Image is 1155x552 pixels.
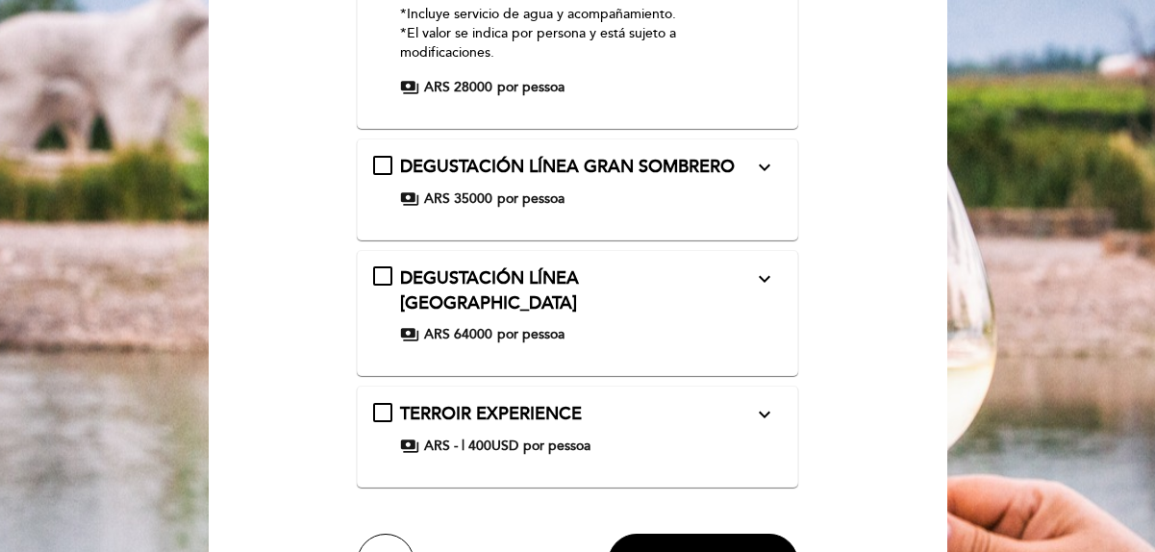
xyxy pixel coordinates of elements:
[424,437,518,456] span: ARS - | 400USD
[400,189,419,209] span: payments
[373,402,782,456] md-checkbox: TERROIR EXPERIENCE expand_more La experiencia Signature es para grupos reducidos de hasta un máxi...
[753,156,776,179] i: expand_more
[400,437,419,456] span: payments
[424,189,492,209] span: ARS 35000
[753,267,776,290] i: expand_more
[424,325,492,344] span: ARS 64000
[373,155,782,209] md-checkbox: DEGUSTACIÓN LÍNEA GRAN SOMBRERO expand_more -Chardonnay-Malbec-Cabernet Franc-Cabernet Sauvignon ...
[400,325,419,344] span: payments
[747,155,782,180] button: expand_more
[497,78,565,97] span: por pessoa
[400,78,419,97] span: payments
[400,5,753,63] p: *Incluye servicio de agua y acompañamiento. *El valor se indica por persona y está sujeto a modif...
[523,437,590,456] span: por pessoa
[400,267,579,314] span: DEGUSTACIÓN LÍNEA [GEOGRAPHIC_DATA]
[747,402,782,427] button: expand_more
[400,156,735,177] span: DEGUSTACIÓN LÍNEA GRAN SOMBRERO
[373,266,782,344] md-checkbox: DEGUSTACIÓN LÍNEA HUENTALA expand_more -Chardonnay Barrel Fermented-Huentala La Isabel Estate Mal...
[400,403,582,424] span: TERROIR EXPERIENCE
[747,266,782,291] button: expand_more
[497,189,565,209] span: por pessoa
[424,78,492,97] span: ARS 28000
[753,403,776,426] i: expand_more
[497,325,565,344] span: por pessoa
